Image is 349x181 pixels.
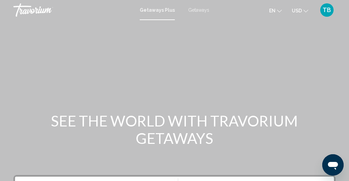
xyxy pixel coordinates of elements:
[188,7,209,13] a: Getaways
[292,8,302,13] span: USD
[140,7,175,13] a: Getaways Plus
[13,3,133,17] a: Travorium
[318,3,336,17] button: User Menu
[269,6,282,15] button: Change language
[49,112,300,147] h1: SEE THE WORLD WITH TRAVORIUM GETAWAYS
[322,154,344,176] iframe: Button to launch messaging window
[323,7,331,13] span: TB
[269,8,275,13] span: en
[292,6,308,15] button: Change currency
